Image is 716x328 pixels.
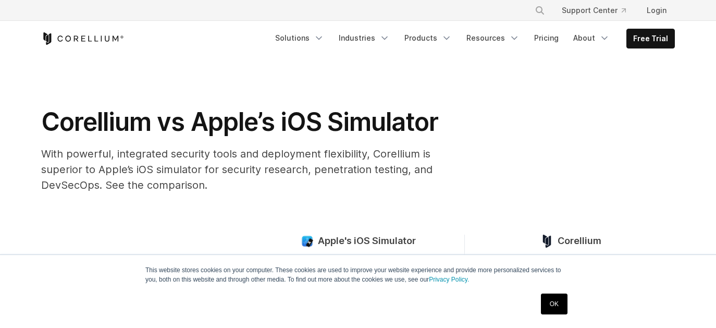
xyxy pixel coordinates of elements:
[460,29,526,47] a: Resources
[269,29,330,47] a: Solutions
[41,106,458,138] h1: Corellium vs Apple’s iOS Simulator
[145,265,571,284] p: This website stores cookies on your computer. These cookies are used to improve your website expe...
[301,235,314,248] img: compare_ios-simulator--large
[41,146,458,193] p: With powerful, integrated security tools and deployment flexibility, Corellium is superior to App...
[522,1,675,20] div: Navigation Menu
[528,29,565,47] a: Pricing
[41,32,124,45] a: Corellium Home
[318,235,416,247] span: Apple's iOS Simulator
[530,1,549,20] button: Search
[332,29,396,47] a: Industries
[567,29,616,47] a: About
[638,1,675,20] a: Login
[553,1,634,20] a: Support Center
[541,294,567,314] a: OK
[269,29,675,48] div: Navigation Menu
[398,29,458,47] a: Products
[627,29,674,48] a: Free Trial
[429,276,469,283] a: Privacy Policy.
[558,235,601,247] span: Corellium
